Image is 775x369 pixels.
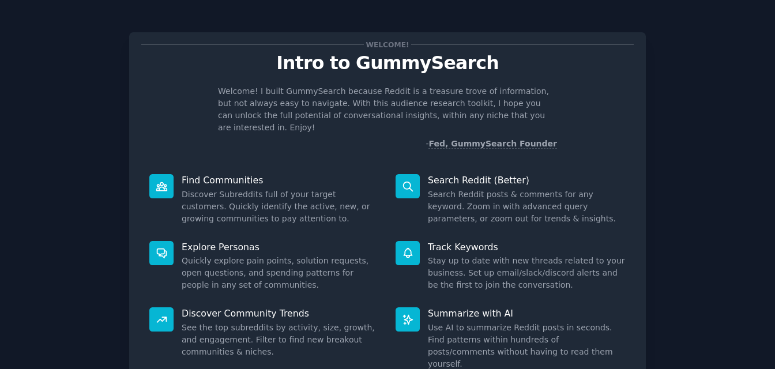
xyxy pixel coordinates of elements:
[218,85,557,134] p: Welcome! I built GummySearch because Reddit is a treasure trove of information, but not always ea...
[428,255,626,291] dd: Stay up to date with new threads related to your business. Set up email/slack/discord alerts and ...
[428,189,626,225] dd: Search Reddit posts & comments for any keyword. Zoom in with advanced query parameters, or zoom o...
[141,53,634,73] p: Intro to GummySearch
[428,139,557,149] a: Fed, GummySearch Founder
[182,241,379,253] p: Explore Personas
[426,138,557,150] div: -
[182,307,379,319] p: Discover Community Trends
[182,174,379,186] p: Find Communities
[428,174,626,186] p: Search Reddit (Better)
[428,241,626,253] p: Track Keywords
[428,307,626,319] p: Summarize with AI
[182,255,379,291] dd: Quickly explore pain points, solution requests, open questions, and spending patterns for people ...
[364,39,411,51] span: Welcome!
[182,322,379,358] dd: See the top subreddits by activity, size, growth, and engagement. Filter to find new breakout com...
[182,189,379,225] dd: Discover Subreddits full of your target customers. Quickly identify the active, new, or growing c...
